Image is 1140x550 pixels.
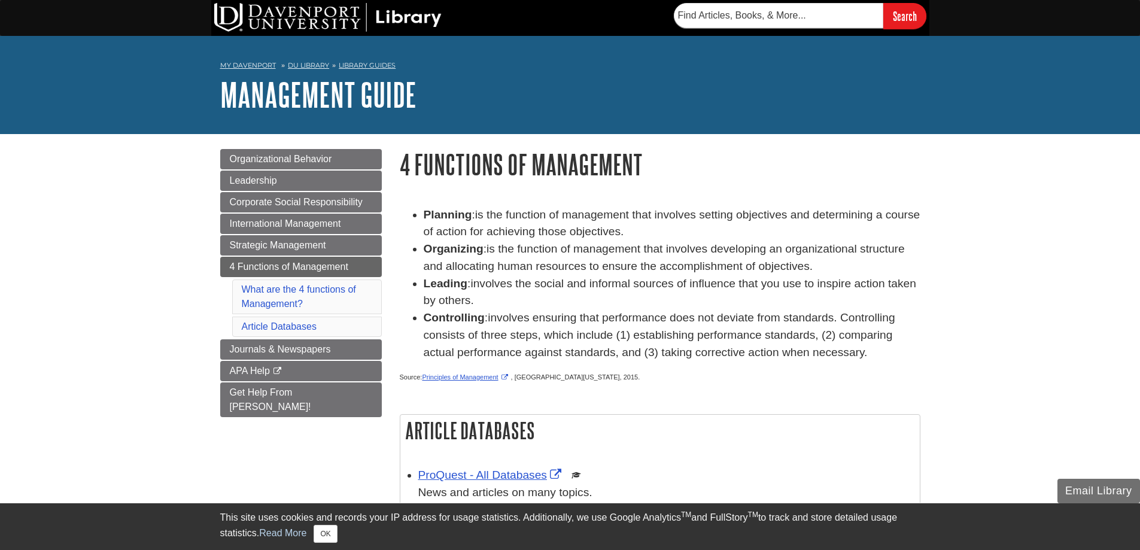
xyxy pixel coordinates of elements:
[220,382,382,417] a: Get Help From [PERSON_NAME]!
[424,311,485,324] strong: Controlling
[748,511,758,519] sup: TM
[424,242,484,255] strong: Organizing
[230,154,332,164] span: Organizational Behavior
[272,367,282,375] i: This link opens in a new window
[400,373,640,381] span: Source: , [GEOGRAPHIC_DATA][US_STATE], 2015.
[424,275,920,310] li: :
[220,339,382,360] a: Journals & Newspapers
[230,218,341,229] span: International Management
[288,61,329,69] a: DU Library
[339,61,396,69] a: Library Guides
[422,373,510,381] a: Link opens in new window
[1057,479,1140,503] button: Email Library
[230,344,331,354] span: Journals & Newspapers
[220,149,382,417] div: Guide Page Menu
[220,361,382,381] a: APA Help
[571,470,581,480] img: Scholarly or Peer Reviewed
[220,57,920,77] nav: breadcrumb
[242,321,317,332] a: Article Databases
[242,284,356,309] a: What are the 4 functions of Management?
[230,387,311,412] span: Get Help From [PERSON_NAME]!
[424,208,920,238] span: is the function of management that involves setting objectives and determining a course of action...
[418,484,914,502] p: News and articles on many topics.
[259,528,306,538] a: Read More
[220,214,382,234] a: International Management
[314,525,337,543] button: Close
[674,3,926,29] form: Searches DU Library's articles, books, and more
[220,511,920,543] div: This site uses cookies and records your IP address for usage statistics. Additionally, we use Goo...
[424,311,895,358] span: involves ensuring that performance does not deviate from standards. Controlling consists of three...
[424,277,916,307] span: involves the social and informal sources of influence that you use to inspire action taken by oth...
[220,257,382,277] a: 4 Functions of Management
[230,366,270,376] span: APA Help
[220,235,382,256] a: Strategic Management
[674,3,883,28] input: Find Articles, Books, & More...
[424,208,472,221] strong: Planning
[424,242,905,272] span: is the function of management that involves developing an organizational structure and allocating...
[230,262,348,272] span: 4 Functions of Management
[424,277,468,290] strong: Leading
[230,240,326,250] span: Strategic Management
[230,197,363,207] span: Corporate Social Responsibility
[230,175,277,186] span: Leadership
[220,192,382,212] a: Corporate Social Responsibility
[424,241,920,275] li: :
[214,3,442,32] img: DU Library
[220,76,417,113] a: Management Guide
[883,3,926,29] input: Search
[418,469,564,481] a: Link opens in new window
[400,415,920,446] h2: Article Databases
[681,511,691,519] sup: TM
[220,149,382,169] a: Organizational Behavior
[220,171,382,191] a: Leadership
[424,206,920,241] li: :
[400,149,920,180] h1: 4 Functions of Management
[424,309,920,361] li: :
[220,60,276,71] a: My Davenport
